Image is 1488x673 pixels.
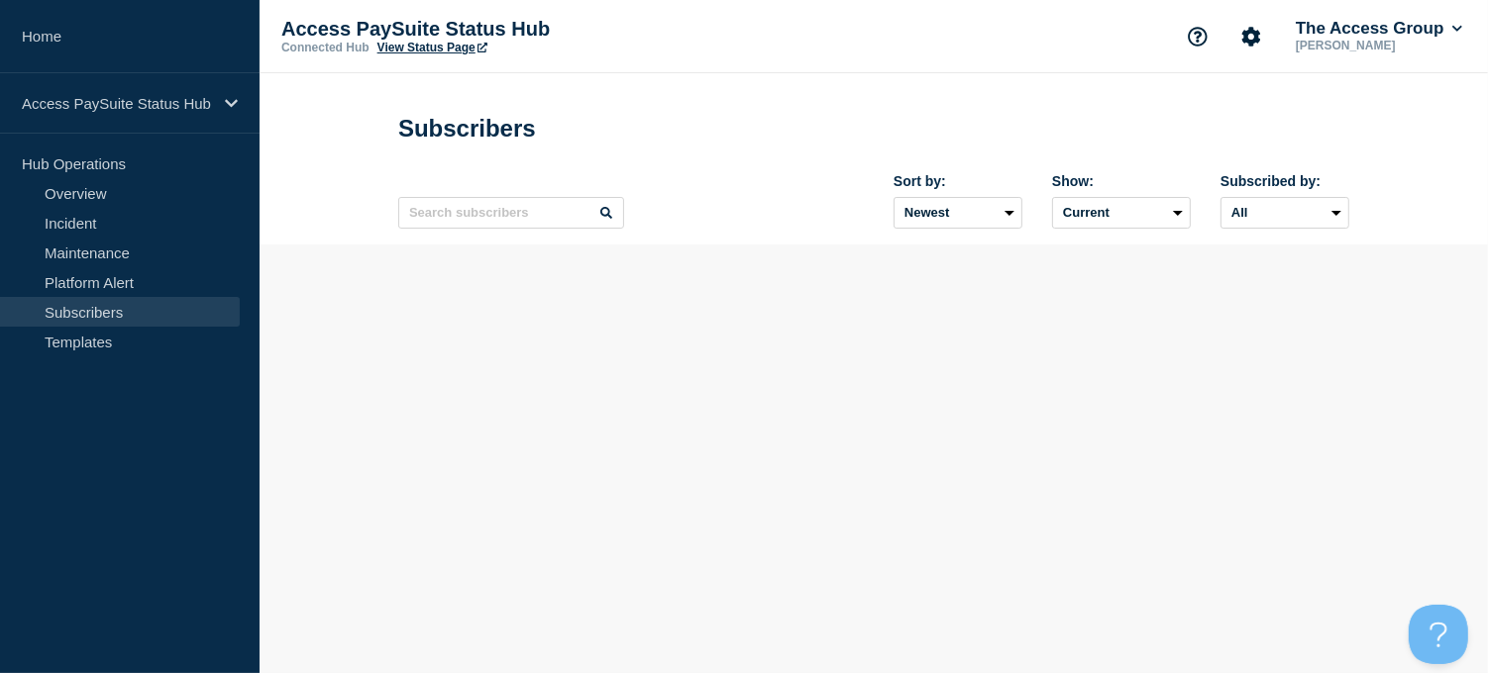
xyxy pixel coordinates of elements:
[22,95,212,112] p: Access PaySuite Status Hub
[1221,173,1349,189] div: Subscribed by:
[1409,605,1468,664] iframe: Help Scout Beacon - Open
[1230,16,1272,57] button: Account settings
[281,18,678,41] p: Access PaySuite Status Hub
[1292,39,1466,52] p: [PERSON_NAME]
[1177,16,1219,57] button: Support
[281,41,370,54] p: Connected Hub
[1292,19,1466,39] button: The Access Group
[1052,197,1191,229] select: Deleted
[894,173,1022,189] div: Sort by:
[377,41,487,54] a: View Status Page
[894,197,1022,229] select: Sort by
[1052,173,1191,189] div: Show:
[1221,197,1349,229] select: Subscribed by
[398,197,624,229] input: Search subscribers
[398,115,536,143] h1: Subscribers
